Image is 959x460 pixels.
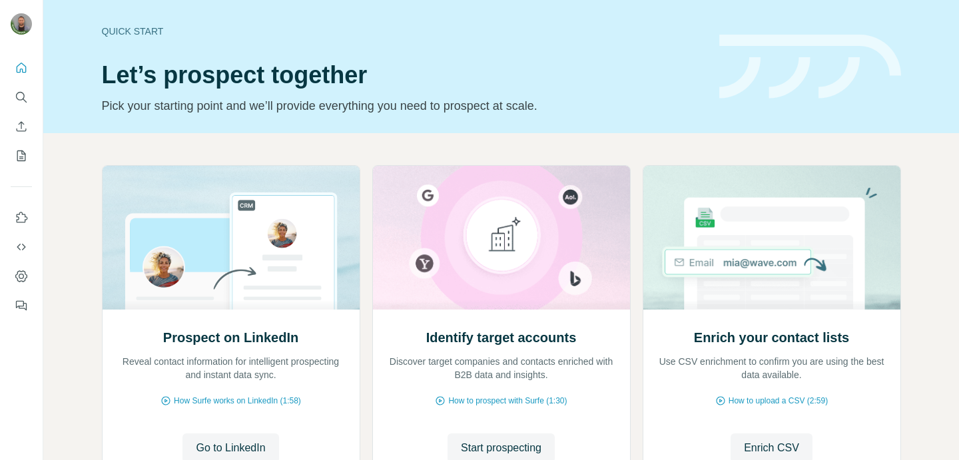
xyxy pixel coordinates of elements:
button: Use Surfe on LinkedIn [11,206,32,230]
button: Use Surfe API [11,235,32,259]
span: How to upload a CSV (2:59) [729,395,828,407]
img: Prospect on LinkedIn [102,166,360,310]
div: Quick start [102,25,703,38]
p: Pick your starting point and we’ll provide everything you need to prospect at scale. [102,97,703,115]
img: Avatar [11,13,32,35]
span: Start prospecting [461,440,541,456]
img: Enrich your contact lists [643,166,901,310]
button: Search [11,85,32,109]
button: Enrich CSV [11,115,32,138]
button: Dashboard [11,264,32,288]
img: Identify target accounts [372,166,631,310]
span: How to prospect with Surfe (1:30) [448,395,567,407]
span: How Surfe works on LinkedIn (1:58) [174,395,301,407]
h1: Let’s prospect together [102,62,703,89]
h2: Enrich your contact lists [694,328,849,347]
h2: Prospect on LinkedIn [163,328,298,347]
h2: Identify target accounts [426,328,577,347]
button: Quick start [11,56,32,80]
span: Enrich CSV [744,440,799,456]
img: banner [719,35,901,99]
p: Discover target companies and contacts enriched with B2B data and insights. [386,355,617,381]
p: Reveal contact information for intelligent prospecting and instant data sync. [116,355,346,381]
span: Go to LinkedIn [196,440,265,456]
button: Feedback [11,294,32,318]
button: My lists [11,144,32,168]
p: Use CSV enrichment to confirm you are using the best data available. [657,355,887,381]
